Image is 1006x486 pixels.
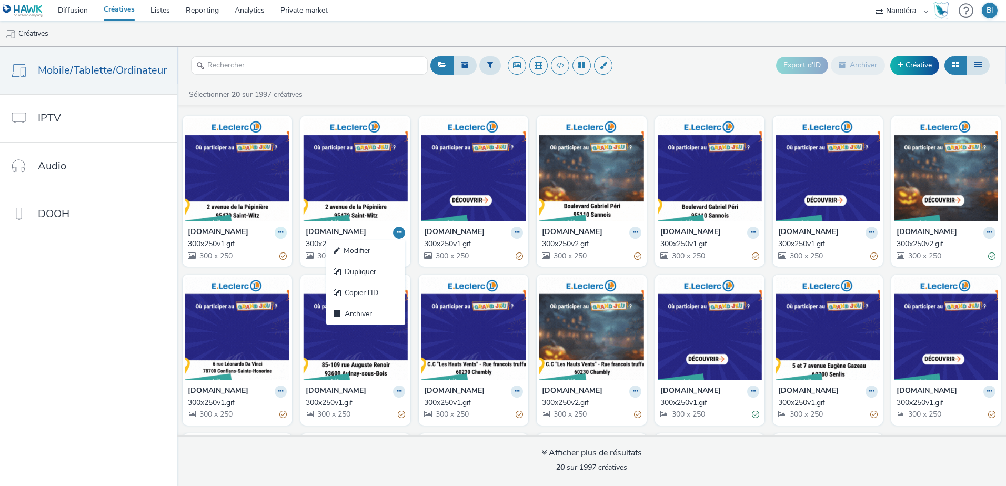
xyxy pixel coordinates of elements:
div: 300x250v1.gif [188,239,283,249]
div: Partiellement valide [870,409,878,420]
div: 300x250v2.gif [542,239,637,249]
span: 300 x 250 [552,409,587,419]
a: 300x250v1.gif [188,239,287,249]
div: Partiellement valide [870,250,878,261]
a: Créative [890,56,939,75]
div: Valide [988,250,995,261]
span: sur 1997 créatives [556,462,627,472]
a: 300x250v2.gif [897,239,995,249]
div: 300x250v1.gif [660,398,755,408]
a: Modifier [326,240,405,261]
strong: [DOMAIN_NAME] [660,227,721,239]
span: 300 x 250 [198,409,233,419]
a: Copier l'ID [326,282,405,303]
div: Partiellement valide [279,250,287,261]
div: Partiellement valide [634,409,641,420]
div: 300x250v2.gif [897,239,991,249]
div: Partiellement valide [516,409,523,420]
span: 300 x 250 [907,409,941,419]
strong: [DOMAIN_NAME] [660,386,721,398]
a: Hawk Academy [933,2,953,19]
span: 300 x 250 [435,409,469,419]
span: 300 x 250 [316,251,350,261]
span: 300 x 250 [198,251,233,261]
span: DOOH [38,206,69,221]
button: Archiver [831,56,885,74]
img: 300x250v1.gif visual [658,277,762,380]
img: 300x250v1.gif visual [421,277,526,380]
strong: [DOMAIN_NAME] [306,386,366,398]
strong: [DOMAIN_NAME] [897,227,957,239]
div: 300x250v1.gif [778,239,873,249]
a: 300x250v1.gif [897,398,995,408]
div: Partiellement valide [752,250,759,261]
button: Export d'ID [776,57,828,74]
button: Grille [944,56,967,74]
img: 300x250v2.gif visual [539,277,643,380]
strong: [DOMAIN_NAME] [306,227,366,239]
strong: [DOMAIN_NAME] [188,227,248,239]
img: undefined Logo [3,4,43,17]
img: 300x250v1.gif visual [421,118,526,221]
strong: [DOMAIN_NAME] [778,386,839,398]
span: IPTV [38,110,61,126]
strong: 20 [556,462,565,472]
a: 300x250v1.gif [306,398,405,408]
a: 300x250v1.gif [660,398,759,408]
span: 300 x 250 [316,409,350,419]
a: 300x250v1.gif [188,398,287,408]
strong: [DOMAIN_NAME] [188,386,248,398]
div: Partiellement valide [279,409,287,420]
span: 300 x 250 [789,251,823,261]
span: 300 x 250 [907,251,941,261]
img: 300x250v1.gif visual [185,277,289,380]
div: 300x250v1.gif [424,239,519,249]
a: Archiver [326,303,405,325]
strong: [DOMAIN_NAME] [424,386,485,398]
a: 300x250v2.gif [542,239,641,249]
a: 300x250v1.gif [424,239,523,249]
div: Hawk Academy [933,2,949,19]
div: Afficher plus de résultats [541,447,642,459]
div: 300x250v2.gif [542,398,637,408]
button: Liste [967,56,990,74]
strong: 20 [232,89,240,99]
div: Partiellement valide [516,250,523,261]
div: 300x250v1.gif [188,398,283,408]
div: Partiellement valide [988,409,995,420]
div: Partiellement valide [398,409,405,420]
img: 300x250v1.gif visual [776,277,880,380]
span: Audio [38,158,66,174]
img: 300x250v1.gif visual [303,277,407,380]
img: 300x250v1.gif visual [303,118,407,221]
span: 300 x 250 [435,251,469,261]
a: 300x250v1.gif [778,398,877,408]
strong: [DOMAIN_NAME] [897,386,957,398]
div: Partiellement valide [634,250,641,261]
div: 300x250v1.gif [778,398,873,408]
img: 300x250v1.gif visual [658,118,762,221]
div: BI [987,3,993,18]
span: 300 x 250 [671,251,705,261]
span: Mobile/Tablette/Ordinateur [38,63,167,78]
img: 300x250v2.gif visual [539,118,643,221]
img: 300x250v1.gif visual [776,118,880,221]
span: 300 x 250 [789,409,823,419]
span: 300 x 250 [552,251,587,261]
strong: [DOMAIN_NAME] [542,227,602,239]
a: 300x250v1.gif [424,398,523,408]
a: 300x250v1.gif [306,239,405,249]
div: Valide [752,409,759,420]
img: 300x250v1.gif visual [185,118,289,221]
span: 300 x 250 [671,409,705,419]
a: Dupliquer [326,261,405,282]
div: 300x250v1.gif [306,398,400,408]
a: 300x250v2.gif [542,398,641,408]
img: mobile [5,29,16,39]
a: Sélectionner sur 1997 créatives [188,89,307,99]
img: 300x250v1.gif visual [894,277,998,380]
div: 300x250v1.gif [660,239,755,249]
a: 300x250v1.gif [778,239,877,249]
input: Rechercher... [191,56,428,75]
div: 300x250v1.gif [424,398,519,408]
